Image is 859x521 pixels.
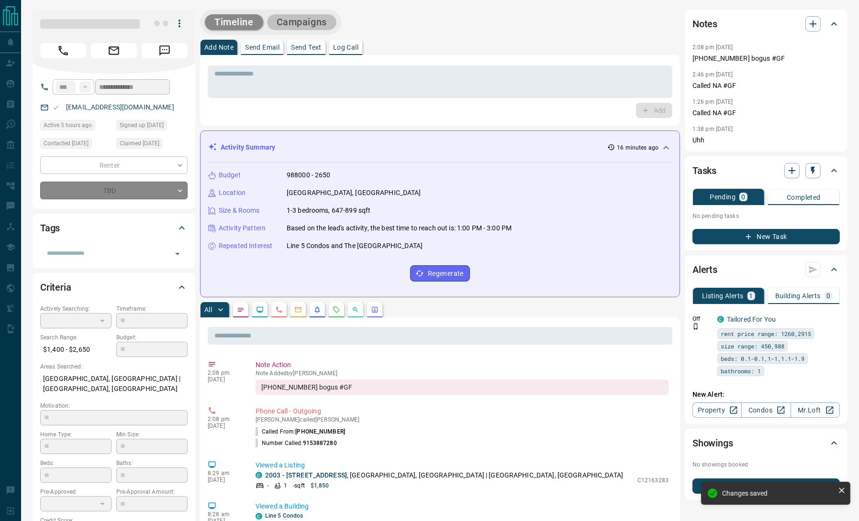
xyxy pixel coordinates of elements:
p: Called NA #GF [692,81,840,91]
p: New Alert: [692,390,840,400]
div: Changes saved [722,489,834,497]
p: , [GEOGRAPHIC_DATA], [GEOGRAPHIC_DATA] | [GEOGRAPHIC_DATA], [GEOGRAPHIC_DATA] [265,470,623,480]
p: Pending [710,194,736,200]
p: Min Size: [116,430,188,439]
p: 2:08 pm [208,416,241,423]
span: Contacted [DATE] [44,139,89,148]
p: Budget: [116,333,188,342]
h2: Tags [40,220,60,236]
span: Signed up [DATE] [120,120,164,130]
svg: Notes [237,306,245,314]
a: Line 5 Condos [265,512,303,519]
p: All [204,306,212,313]
p: Listing Alerts [702,293,744,299]
p: Send Text [291,44,322,51]
div: TBD [40,182,188,199]
span: Call [40,43,86,58]
p: Called NA #GF [692,108,840,118]
p: $1,400 - $2,650 [40,342,112,358]
p: [DATE] [208,477,241,483]
p: Log Call [333,44,358,51]
p: 0 [741,194,745,200]
div: Wed Jun 04 2025 [40,138,112,152]
p: Completed [787,194,821,201]
p: Activity Pattern [219,223,266,233]
button: New Task [692,229,840,244]
p: No pending tasks [692,209,840,223]
h2: Notes [692,16,717,32]
div: condos.ca [717,316,724,323]
p: - [267,481,268,490]
h2: Alerts [692,262,717,277]
button: Timeline [205,14,263,30]
div: Criteria [40,276,188,299]
a: Condos [741,402,791,418]
span: 9153887280 [303,440,337,446]
p: 1:38 pm [DATE] [692,126,733,132]
p: C12163283 [637,476,669,485]
p: [GEOGRAPHIC_DATA], [GEOGRAPHIC_DATA] | [GEOGRAPHIC_DATA], [GEOGRAPHIC_DATA] [40,371,188,397]
p: $1,850 [311,481,329,490]
a: 2003 - [STREET_ADDRESS] [265,471,347,479]
p: Note Action [256,360,669,370]
span: beds: 0.1-0.1,1-1,1.1-1.9 [721,354,804,363]
h2: Criteria [40,280,71,295]
svg: Calls [275,306,283,314]
div: Renter [40,156,188,174]
p: [DATE] [208,423,241,429]
span: rent price range: 1260,2915 [721,329,811,338]
button: Campaigns [267,14,336,30]
p: 1 [749,293,753,299]
p: [PHONE_NUMBER] bogus #GF [692,54,840,64]
svg: Push Notification Only [692,323,699,330]
span: [PHONE_NUMBER] [295,428,345,435]
p: Search Range: [40,333,112,342]
p: Location [219,188,245,198]
span: Email [91,43,137,58]
a: Mr.Loft [791,402,840,418]
p: Baths: [116,459,188,467]
p: Send Email [245,44,279,51]
h2: Showings [692,435,733,451]
p: Activity Summary [221,142,275,152]
p: - sqft [293,481,305,490]
button: Regenerate [410,265,470,282]
div: Showings [692,432,840,455]
a: Property [692,402,742,418]
svg: Lead Browsing Activity [256,306,264,314]
p: Note Added by [PERSON_NAME] [256,370,669,377]
button: New Showing [692,478,840,494]
p: 2:46 pm [DATE] [692,71,733,78]
p: Size & Rooms [219,206,260,216]
p: 2:08 pm [208,369,241,376]
p: Pre-Approval Amount: [116,488,188,496]
p: [PERSON_NAME] called [PERSON_NAME] [256,416,669,423]
p: Add Note [204,44,234,51]
p: No showings booked [692,460,840,469]
div: Thu Aug 14 2025 [40,120,112,133]
p: Number Called: [256,439,337,447]
p: Based on the lead's activity, the best time to reach out is: 1:00 PM - 3:00 PM [287,223,512,233]
p: Building Alerts [775,293,821,299]
h2: Tasks [692,163,716,178]
p: Actively Searching: [40,304,112,313]
p: Beds: [40,459,112,467]
p: Timeframe: [116,304,188,313]
p: Off [692,315,712,323]
p: Areas Searched: [40,362,188,371]
p: 988000 - 2650 [287,170,331,180]
div: Thu Dec 21 2023 [116,120,188,133]
svg: Requests [333,306,340,314]
p: Called From: [256,427,345,436]
p: [DATE] [208,376,241,383]
div: condos.ca [256,513,262,520]
div: Activity Summary16 minutes ago [208,139,672,156]
svg: Opportunities [352,306,359,314]
p: Viewed a Building [256,501,669,511]
p: 2:08 pm [DATE] [692,44,733,51]
svg: Agent Actions [371,306,379,314]
a: [EMAIL_ADDRESS][DOMAIN_NAME] [66,103,174,111]
svg: Listing Alerts [313,306,321,314]
svg: Emails [294,306,302,314]
div: Sat May 17 2025 [116,138,188,152]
